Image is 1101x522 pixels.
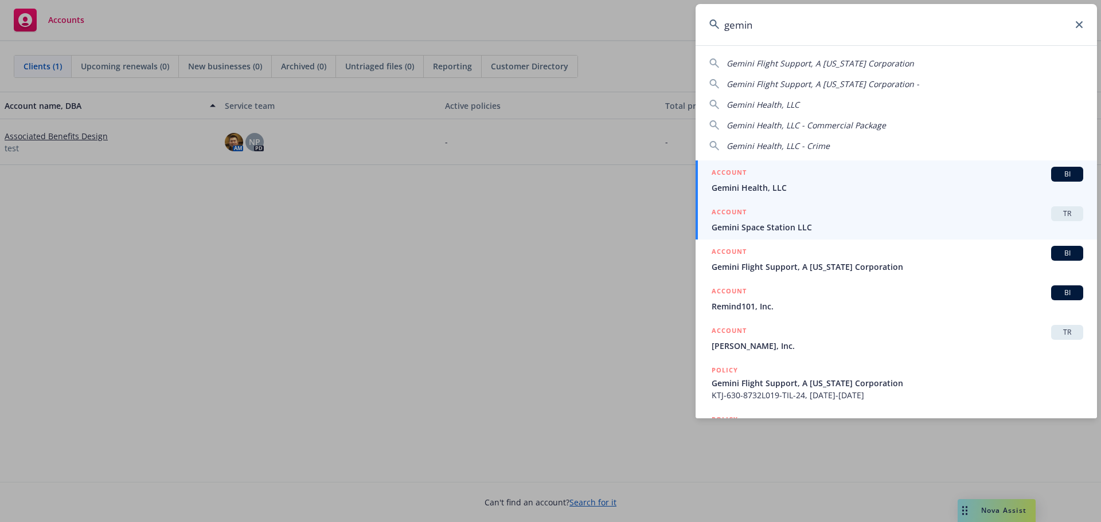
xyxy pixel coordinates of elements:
[1056,169,1079,179] span: BI
[727,140,830,151] span: Gemini Health, LLC - Crime
[696,407,1097,457] a: POLICY
[696,200,1097,240] a: ACCOUNTTRGemini Space Station LLC
[712,246,747,260] h5: ACCOUNT
[727,79,919,89] span: Gemini Flight Support, A [US_STATE] Corporation -
[712,261,1083,273] span: Gemini Flight Support, A [US_STATE] Corporation
[712,206,747,220] h5: ACCOUNT
[727,120,886,131] span: Gemini Health, LLC - Commercial Package
[712,364,738,376] h5: POLICY
[712,340,1083,352] span: [PERSON_NAME], Inc.
[696,319,1097,358] a: ACCOUNTTR[PERSON_NAME], Inc.
[1056,248,1079,258] span: BI
[696,240,1097,279] a: ACCOUNTBIGemini Flight Support, A [US_STATE] Corporation
[727,58,914,69] span: Gemini Flight Support, A [US_STATE] Corporation
[1056,327,1079,337] span: TR
[712,300,1083,312] span: Remind101, Inc.
[712,377,1083,389] span: Gemini Flight Support, A [US_STATE] Corporation
[712,221,1083,233] span: Gemini Space Station LLC
[712,414,738,425] h5: POLICY
[696,160,1097,200] a: ACCOUNTBIGemini Health, LLC
[1056,288,1079,298] span: BI
[1056,209,1079,219] span: TR
[712,325,747,339] h5: ACCOUNT
[712,389,1083,401] span: KTJ-630-8732L019-TIL-24, [DATE]-[DATE]
[712,182,1083,194] span: Gemini Health, LLC
[696,4,1097,45] input: Search...
[696,279,1097,319] a: ACCOUNTBIRemind101, Inc.
[712,167,747,180] h5: ACCOUNT
[727,99,799,110] span: Gemini Health, LLC
[696,358,1097,407] a: POLICYGemini Flight Support, A [US_STATE] CorporationKTJ-630-8732L019-TIL-24, [DATE]-[DATE]
[712,285,747,299] h5: ACCOUNT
